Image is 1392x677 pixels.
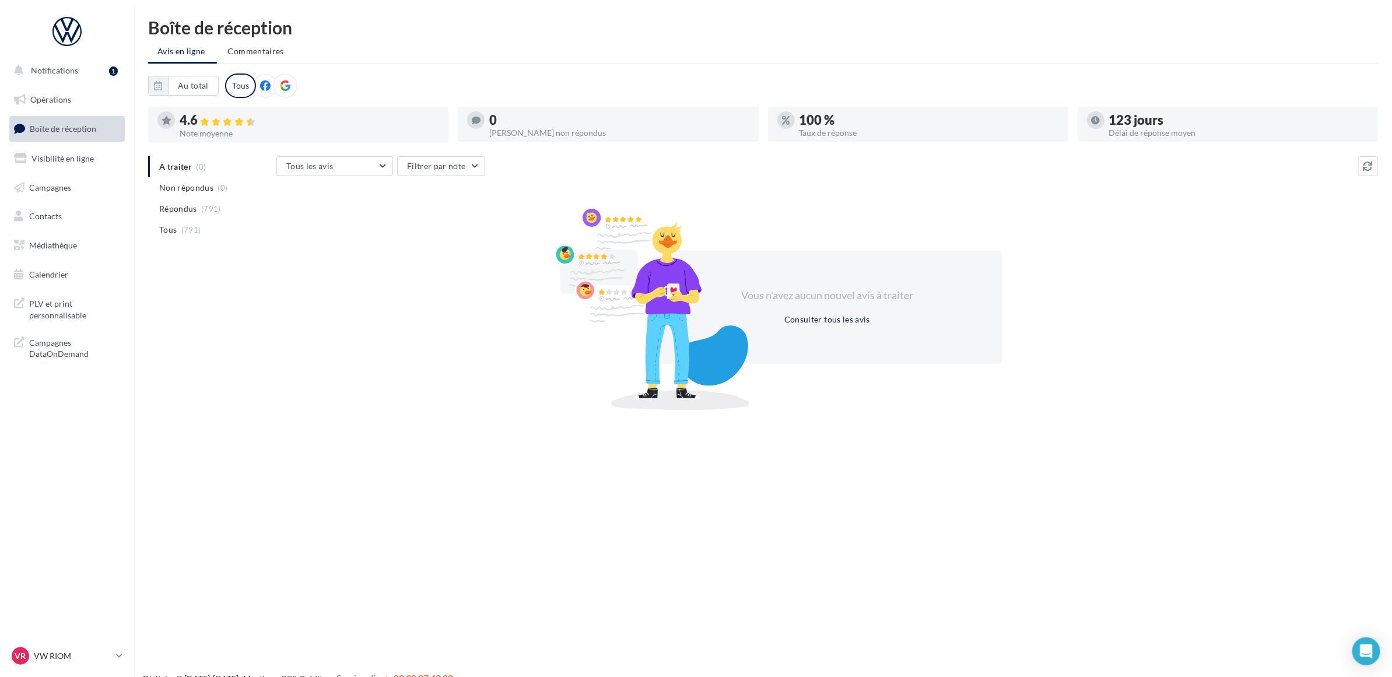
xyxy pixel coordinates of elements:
span: Campagnes DataOnDemand [29,335,120,360]
span: Médiathèque [29,240,77,250]
a: Campagnes DataOnDemand [7,330,127,364]
span: Visibilité en ligne [31,153,94,163]
a: PLV et print personnalisable [7,291,127,325]
span: VR [15,650,26,662]
div: Note moyenne [180,129,439,138]
a: Campagnes [7,176,127,200]
div: Délai de réponse moyen [1109,129,1369,137]
button: Au total [168,76,219,96]
span: PLV et print personnalisable [29,296,120,321]
a: Médiathèque [7,233,127,258]
div: Tous [225,73,256,98]
button: Notifications 1 [7,58,122,83]
div: Vous n'avez aucun nouvel avis à traiter [727,288,928,303]
a: Contacts [7,204,127,229]
a: Visibilité en ligne [7,146,127,171]
button: Au total [148,76,219,96]
span: Opérations [30,94,71,104]
span: (0) [218,183,228,192]
span: Tous [159,224,177,236]
div: [PERSON_NAME] non répondus [489,129,749,137]
a: Calendrier [7,262,127,287]
span: Commentaires [228,46,284,56]
div: 1 [109,66,118,76]
div: Boîte de réception [148,19,1378,36]
span: Calendrier [29,269,68,279]
span: (791) [181,225,201,234]
span: Notifications [31,65,78,75]
span: (791) [201,204,221,213]
button: Consulter tous les avis [780,313,875,327]
div: Open Intercom Messenger [1352,637,1380,665]
a: Opérations [7,87,127,112]
div: 123 jours [1109,114,1369,127]
button: Tous les avis [276,156,393,176]
div: 4.6 [180,114,439,127]
span: Tous les avis [286,161,334,171]
span: Répondus [159,203,197,215]
button: Filtrer par note [397,156,485,176]
div: 100 % [800,114,1059,127]
div: 0 [489,114,749,127]
a: VR VW RIOM [9,645,125,667]
span: Contacts [29,211,62,221]
span: Boîte de réception [30,124,96,134]
p: VW RIOM [34,650,111,662]
div: Taux de réponse [800,129,1059,137]
span: Non répondus [159,182,213,194]
span: Campagnes [29,182,71,192]
a: Boîte de réception [7,116,127,141]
